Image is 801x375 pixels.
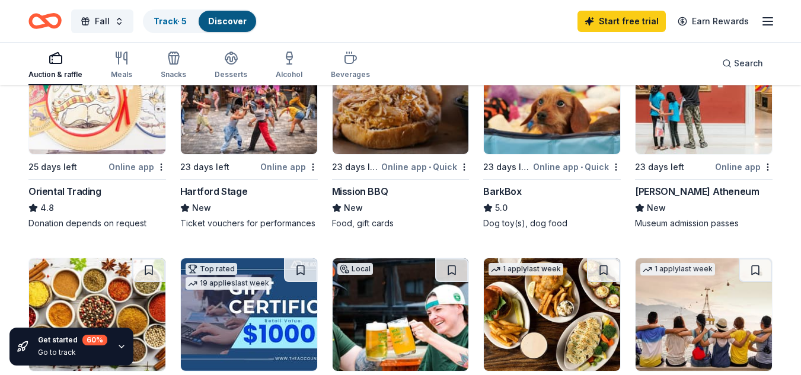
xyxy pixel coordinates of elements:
[332,41,470,229] a: Image for Mission BBQ4 applieslast week23 days leftOnline app•QuickMission BBQNewFood, gift cards
[580,162,583,172] span: •
[344,201,363,215] span: New
[483,217,621,229] div: Dog toy(s), dog food
[713,52,773,75] button: Search
[640,263,715,275] div: 1 apply last week
[28,70,82,79] div: Auction & raffle
[180,160,229,174] div: 23 days left
[332,217,470,229] div: Food, gift cards
[635,217,773,229] div: Museum admission passes
[333,41,469,154] img: Image for Mission BBQ
[483,184,521,198] div: BarkBox
[40,201,54,215] span: 4.8
[635,184,759,198] div: [PERSON_NAME] Atheneum
[483,160,531,174] div: 23 days left
[28,46,82,85] button: Auction & raffle
[71,9,133,33] button: Fall
[331,46,370,85] button: Beverages
[671,11,756,32] a: Earn Rewards
[260,159,318,174] div: Online app
[533,159,621,174] div: Online app Quick
[337,263,373,275] div: Local
[331,70,370,79] div: Beverages
[215,46,247,85] button: Desserts
[82,335,107,345] div: 60 %
[111,70,132,79] div: Meals
[192,201,211,215] span: New
[108,159,166,174] div: Online app
[429,162,431,172] span: •
[332,184,388,198] div: Mission BBQ
[181,258,317,371] img: Image for The Accounting Doctor
[180,41,318,229] a: Image for Hartford StageLocal23 days leftOnline appHartford StageNewTicket vouchers for performances
[734,56,763,70] span: Search
[647,201,666,215] span: New
[484,258,620,371] img: Image for Ted's Montana Grill
[95,14,110,28] span: Fall
[577,11,666,32] a: Start free trial
[29,41,165,154] img: Image for Oriental Trading
[38,335,107,345] div: Get started
[28,7,62,35] a: Home
[28,217,166,229] div: Donation depends on request
[28,160,77,174] div: 25 days left
[111,46,132,85] button: Meals
[636,41,772,154] img: Image for Wadsworth Atheneum
[154,16,187,26] a: Track· 5
[495,201,508,215] span: 5.0
[332,160,379,174] div: 23 days left
[381,159,469,174] div: Online app Quick
[715,159,773,174] div: Online app
[143,9,257,33] button: Track· 5Discover
[484,41,620,154] img: Image for BarkBox
[635,160,684,174] div: 23 days left
[28,184,101,198] div: Oriental Trading
[276,46,302,85] button: Alcohol
[635,41,773,229] a: Image for Wadsworth Atheneum1 applylast weekLocal23 days leftOnline app[PERSON_NAME] AtheneumNewM...
[489,263,563,275] div: 1 apply last week
[180,184,247,198] div: Hartford Stage
[28,41,166,229] a: Image for Oriental TradingTop rated12 applieslast week25 days leftOnline appOriental Trading4.8Do...
[186,263,237,275] div: Top rated
[161,70,186,79] div: Snacks
[276,70,302,79] div: Alcohol
[636,258,772,371] img: Image for Let's Roam
[181,41,317,154] img: Image for Hartford Stage
[161,46,186,85] button: Snacks
[208,16,247,26] a: Discover
[483,41,621,229] a: Image for BarkBoxTop rated13 applieslast week23 days leftOnline app•QuickBarkBox5.0Dog toy(s), do...
[215,70,247,79] div: Desserts
[38,348,107,357] div: Go to track
[333,258,469,371] img: Image for Back East Brewing Company
[186,277,272,290] div: 19 applies last week
[29,258,165,371] img: Image for Price Chopper
[180,217,318,229] div: Ticket vouchers for performances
